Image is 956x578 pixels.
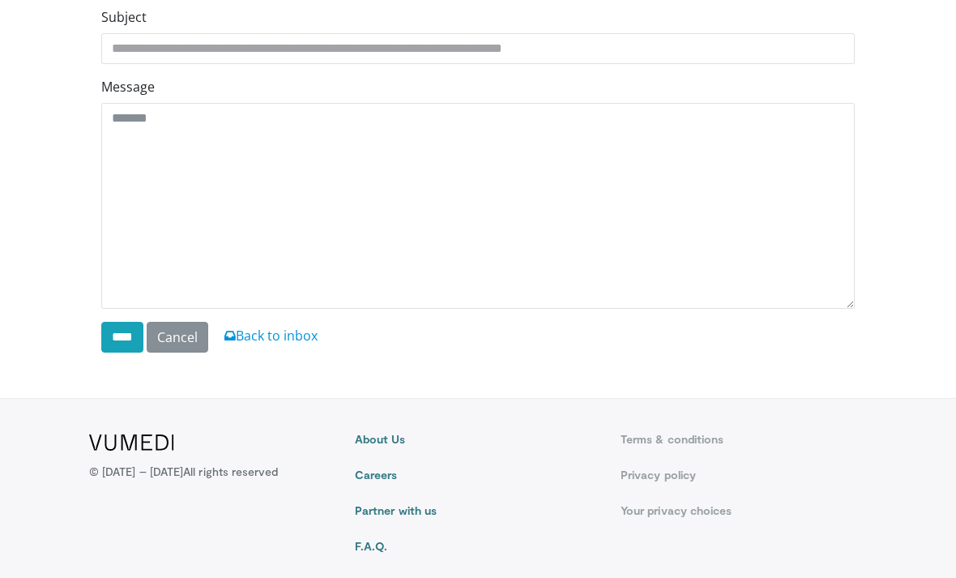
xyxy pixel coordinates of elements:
img: VuMedi Logo [89,435,174,451]
a: Cancel [147,322,208,353]
a: Terms & conditions [621,431,867,447]
a: About Us [355,431,601,447]
a: Partner with us [355,503,601,519]
a: Privacy policy [621,467,867,483]
a: Your privacy choices [621,503,867,519]
a: Back to inbox [224,327,318,345]
span: All rights reserved [183,465,278,478]
p: © [DATE] – [DATE] [89,464,279,480]
label: Subject [101,7,147,27]
a: Careers [355,467,601,483]
label: Message [101,77,155,96]
a: F.A.Q. [355,538,601,554]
